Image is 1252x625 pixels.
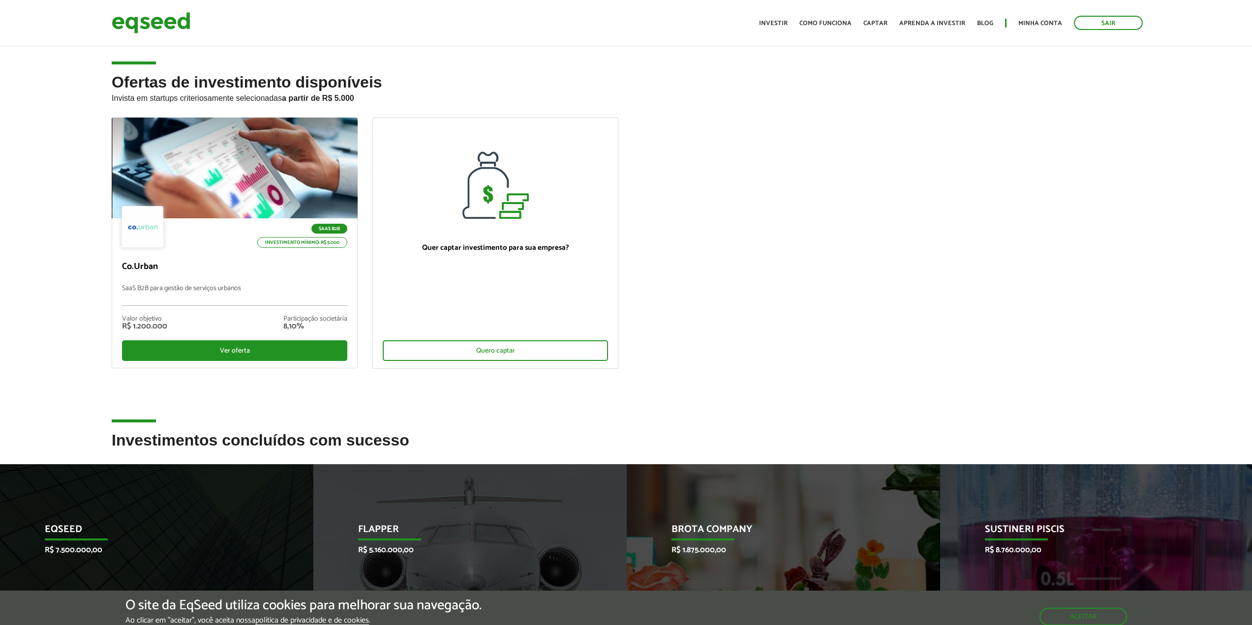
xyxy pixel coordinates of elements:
[282,94,354,102] strong: a partir de R$ 5.000
[122,262,347,272] p: Co.Urban
[383,243,608,252] p: Quer captar investimento para sua empresa?
[122,316,167,323] div: Valor objetivo
[283,316,347,323] div: Participação societária
[125,598,482,613] h5: O site da EqSeed utiliza cookies para melhorar sua navegação.
[1018,20,1062,27] a: Minha conta
[383,340,608,361] div: Quero captar
[112,118,358,368] a: SaaS B2B Investimento mínimo: R$ 5.000 Co.Urban SaaS B2B para gestão de serviços urbanos Valor ob...
[112,91,1140,103] p: Invista em startups criteriosamente selecionadas
[672,545,881,555] p: R$ 1.875.000,00
[112,10,190,36] img: EqSeed
[45,545,254,555] p: R$ 7.500.000,00
[255,617,369,625] a: política de privacidade e de cookies
[283,323,347,330] div: 8,10%
[863,20,887,27] a: Captar
[45,524,254,540] p: EqSeed
[358,524,567,540] p: Flapper
[985,524,1194,540] p: Sustineri Piscis
[985,545,1194,555] p: R$ 8.760.000,00
[358,545,567,555] p: R$ 5.160.000,00
[125,616,482,625] p: Ao clicar em "aceitar", você aceita nossa .
[799,20,852,27] a: Como funciona
[372,118,618,369] a: Quer captar investimento para sua empresa? Quero captar
[122,340,347,361] div: Ver oferta
[112,432,1140,464] h2: Investimentos concluídos com sucesso
[122,285,347,306] p: SaaS B2B para gestão de serviços urbanos
[977,20,993,27] a: Blog
[257,237,347,248] p: Investimento mínimo: R$ 5.000
[112,74,1140,118] h2: Ofertas de investimento disponíveis
[759,20,788,27] a: Investir
[1074,16,1143,30] a: Sair
[122,323,167,330] div: R$ 1.200.000
[899,20,965,27] a: Aprenda a investir
[311,224,347,234] p: SaaS B2B
[672,524,881,540] p: Brota Company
